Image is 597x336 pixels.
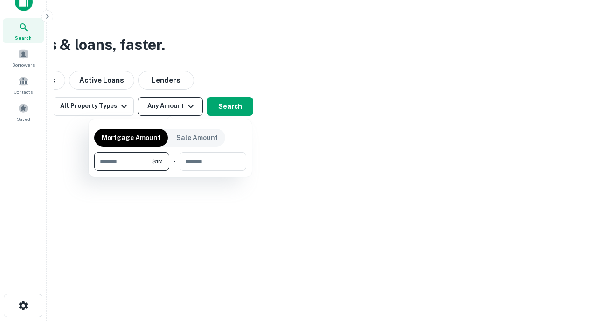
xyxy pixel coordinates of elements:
[173,152,176,171] div: -
[176,133,218,143] p: Sale Amount
[550,261,597,306] iframe: Chat Widget
[152,157,163,166] span: $1M
[102,133,160,143] p: Mortgage Amount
